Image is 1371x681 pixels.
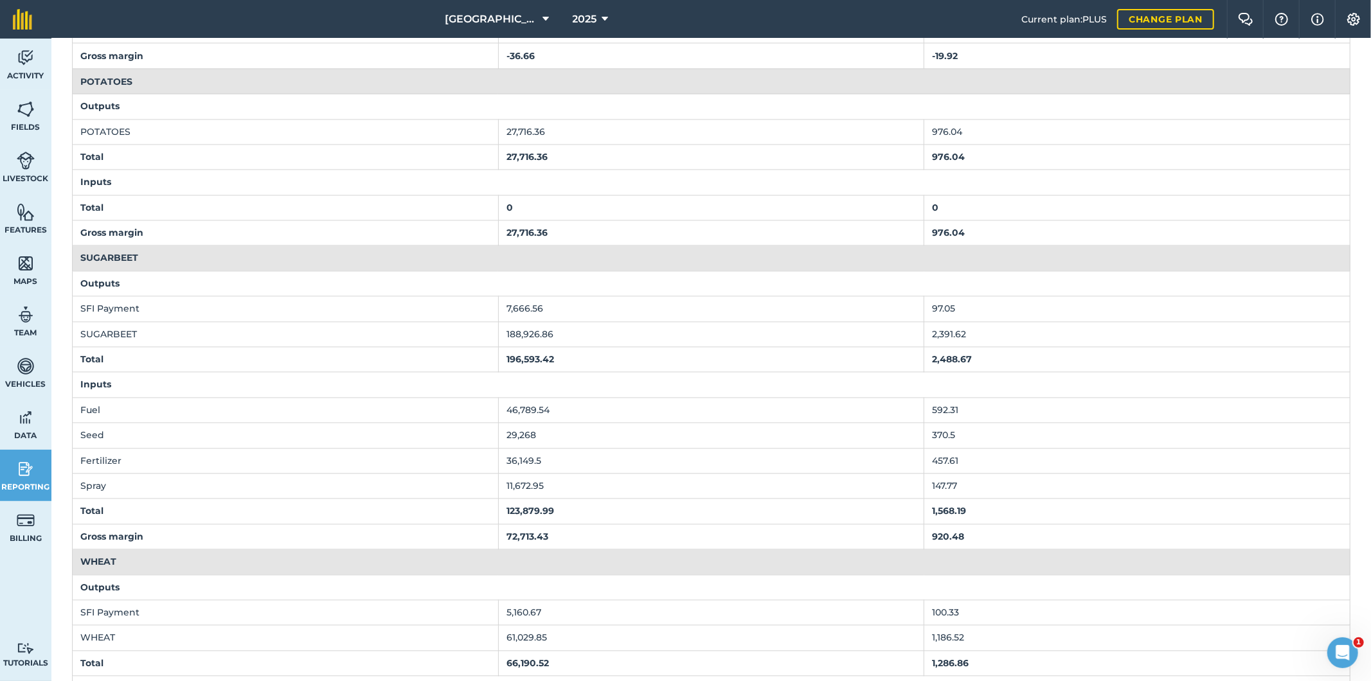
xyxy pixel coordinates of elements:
img: svg+xml;base64,PD94bWwgdmVyc2lvbj0iMS4wIiBlbmNvZGluZz0idXRmLTgiPz4KPCEtLSBHZW5lcmF0b3I6IEFkb2JlIE... [17,459,35,479]
img: svg+xml;base64,PD94bWwgdmVyc2lvbj0iMS4wIiBlbmNvZGluZz0idXRmLTgiPz4KPCEtLSBHZW5lcmF0b3I6IEFkb2JlIE... [17,408,35,427]
span: 2025 [573,12,597,27]
strong: Total [80,354,103,366]
td: POTATOES [73,119,499,145]
td: Fertilizer [73,448,499,473]
strong: 27,716.36 [506,227,548,239]
td: 100.33 [924,600,1350,625]
td: 97.05 [924,297,1350,322]
img: svg+xml;base64,PD94bWwgdmVyc2lvbj0iMS4wIiBlbmNvZGluZz0idXRmLTgiPz4KPCEtLSBHZW5lcmF0b3I6IEFkb2JlIE... [17,151,35,170]
strong: 66,190.52 [506,658,549,669]
img: svg+xml;base64,PHN2ZyB4bWxucz0iaHR0cDovL3d3dy53My5vcmcvMjAwMC9zdmciIHdpZHRoPSI1NiIgaGVpZ2h0PSI2MC... [17,254,35,273]
td: WHEAT [73,626,499,651]
img: svg+xml;base64,PHN2ZyB4bWxucz0iaHR0cDovL3d3dy53My5vcmcvMjAwMC9zdmciIHdpZHRoPSI1NiIgaGVpZ2h0PSI2MC... [17,202,35,222]
strong: 920.48 [932,531,964,543]
td: 592.31 [924,398,1350,423]
img: fieldmargin Logo [13,9,32,30]
span: [GEOGRAPHIC_DATA] [445,12,538,27]
td: 457.61 [924,448,1350,473]
td: SFI Payment [73,297,499,322]
img: svg+xml;base64,PD94bWwgdmVyc2lvbj0iMS4wIiBlbmNvZGluZz0idXRmLTgiPz4KPCEtLSBHZW5lcmF0b3I6IEFkb2JlIE... [17,511,35,530]
strong: Total [80,506,103,517]
strong: Outputs [80,582,120,594]
td: SFI Payment [73,600,499,625]
strong: 2,488.67 [932,354,972,366]
td: 46,789.54 [498,398,924,423]
td: Fuel [73,398,499,423]
td: 2,391.62 [924,322,1350,347]
strong: Inputs [80,379,111,391]
td: Seed [73,423,499,448]
td: Spray [73,474,499,499]
td: 11,672.95 [498,474,924,499]
img: svg+xml;base64,PHN2ZyB4bWxucz0iaHR0cDovL3d3dy53My5vcmcvMjAwMC9zdmciIHdpZHRoPSI1NiIgaGVpZ2h0PSI2MC... [17,100,35,119]
td: 5,160.67 [498,600,924,625]
img: svg+xml;base64,PD94bWwgdmVyc2lvbj0iMS4wIiBlbmNvZGluZz0idXRmLTgiPz4KPCEtLSBHZW5lcmF0b3I6IEFkb2JlIE... [17,48,35,67]
strong: Outputs [80,278,120,290]
td: SUGARBEET [73,322,499,347]
strong: Outputs [80,101,120,112]
td: 188,926.86 [498,322,924,347]
strong: 976.04 [932,227,965,239]
img: A cog icon [1346,13,1361,26]
strong: 27,716.36 [506,152,548,163]
strong: Inputs [80,177,111,188]
span: 1 [1354,637,1364,648]
img: svg+xml;base64,PD94bWwgdmVyc2lvbj0iMS4wIiBlbmNvZGluZz0idXRmLTgiPz4KPCEtLSBHZW5lcmF0b3I6IEFkb2JlIE... [17,305,35,324]
img: A question mark icon [1274,13,1289,26]
img: Two speech bubbles overlapping with the left bubble in the forefront [1238,13,1253,26]
strong: Total [80,152,103,163]
strong: Total [80,658,103,669]
strong: WHEAT [80,556,116,568]
strong: Gross margin [80,50,143,62]
strong: -36.66 [506,50,535,62]
strong: 72,713.43 [506,531,548,543]
img: svg+xml;base64,PD94bWwgdmVyc2lvbj0iMS4wIiBlbmNvZGluZz0idXRmLTgiPz4KPCEtLSBHZW5lcmF0b3I6IEFkb2JlIE... [17,642,35,655]
td: 7,666.56 [498,297,924,322]
strong: 0 [506,202,513,214]
img: svg+xml;base64,PD94bWwgdmVyc2lvbj0iMS4wIiBlbmNvZGluZz0idXRmLTgiPz4KPCEtLSBHZW5lcmF0b3I6IEFkb2JlIE... [17,357,35,376]
td: 29,268 [498,423,924,448]
strong: 1,286.86 [932,658,969,669]
strong: 976.04 [932,152,965,163]
strong: Gross margin [80,227,143,239]
a: Change plan [1117,9,1214,30]
td: 61,029.85 [498,626,924,651]
strong: 1,568.19 [932,506,966,517]
td: 147.77 [924,474,1350,499]
strong: Total [80,202,103,214]
strong: 123,879.99 [506,506,554,517]
td: 27,716.36 [498,119,924,145]
iframe: Intercom live chat [1327,637,1358,668]
strong: Gross margin [80,531,143,543]
strong: 0 [932,202,938,214]
strong: 196,593.42 [506,354,554,366]
td: 1,186.52 [924,626,1350,651]
strong: SUGARBEET [80,252,138,264]
span: Current plan : PLUS [1021,12,1107,26]
img: svg+xml;base64,PHN2ZyB4bWxucz0iaHR0cDovL3d3dy53My5vcmcvMjAwMC9zdmciIHdpZHRoPSIxNyIgaGVpZ2h0PSIxNy... [1311,12,1324,27]
td: 976.04 [924,119,1350,145]
td: 370.5 [924,423,1350,448]
strong: -19.92 [932,50,958,62]
strong: POTATOES [80,76,132,87]
td: 36,149.5 [498,448,924,473]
